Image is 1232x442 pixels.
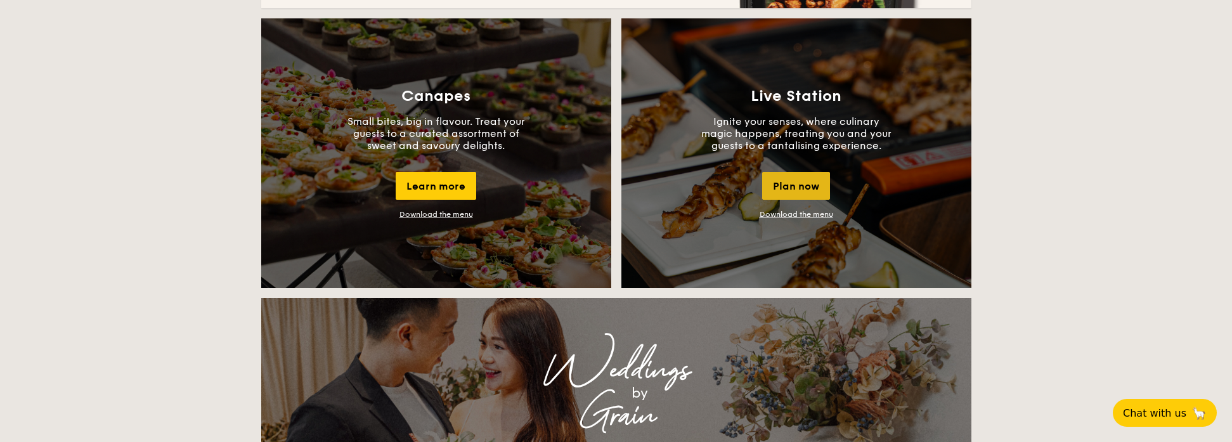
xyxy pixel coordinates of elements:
[751,88,841,105] h3: Live Station
[401,88,470,105] h3: Canapes
[420,382,860,405] div: by
[396,172,476,200] div: Learn more
[373,359,860,382] div: Weddings
[1113,399,1217,427] button: Chat with us🦙
[1191,406,1207,420] span: 🦙
[762,172,830,200] div: Plan now
[399,210,473,219] a: Download the menu
[701,115,892,152] p: Ignite your senses, where culinary magic happens, treating you and your guests to a tantalising e...
[1123,407,1186,419] span: Chat with us
[373,405,860,427] div: Grain
[760,210,833,219] a: Download the menu
[341,115,531,152] p: Small bites, big in flavour. Treat your guests to a curated assortment of sweet and savoury delig...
